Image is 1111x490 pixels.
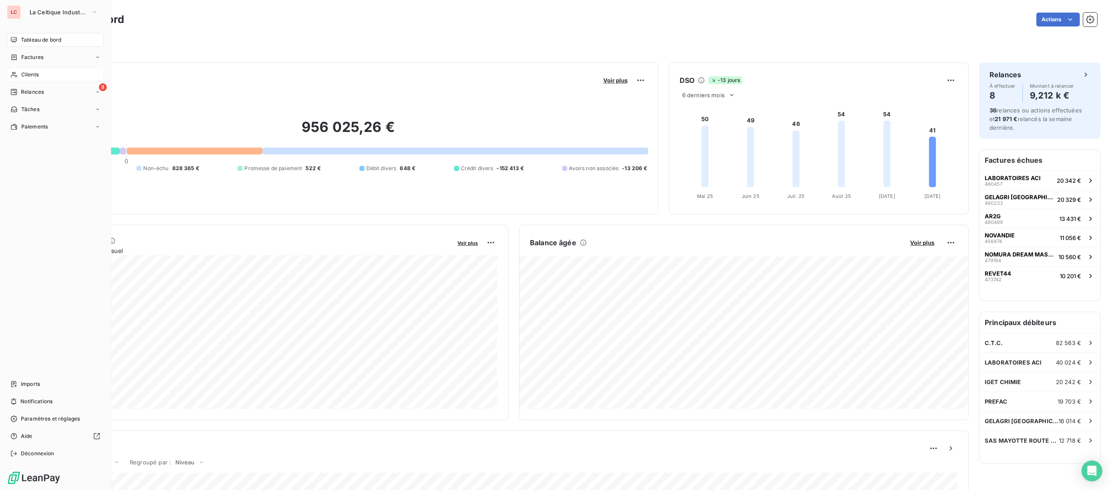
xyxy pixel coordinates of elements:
[741,193,759,199] tspan: Juin 25
[995,115,1017,122] span: 21 971 €
[1057,177,1081,184] span: 20 342 €
[985,232,1015,239] span: NOVANDIE
[787,193,805,199] tspan: Juil. 25
[980,190,1100,209] button: GELAGRI [GEOGRAPHIC_DATA]48023320 329 €
[7,471,61,485] img: Logo LeanPay
[985,258,1001,263] span: 479194
[985,437,1059,444] span: SAS MAYOTTE ROUTE ENVIRONNEMENT
[985,270,1011,277] span: REVET44
[985,339,1003,346] span: C.T.C.
[985,251,1055,258] span: NOMURA DREAM MASTER EUROPE
[980,228,1100,247] button: NOVANDIE45687411 056 €
[21,36,61,44] span: Tableau de bord
[980,247,1100,266] button: NOMURA DREAM MASTER EUROPE47919410 560 €
[7,5,21,19] div: LC
[49,246,451,255] span: Chiffre d'affaires mensuel
[878,193,895,199] tspan: [DATE]
[172,164,199,172] span: 828 365 €
[1056,359,1081,366] span: 40 024 €
[457,240,478,246] span: Voir plus
[1036,13,1080,26] button: Actions
[985,418,1058,424] span: GELAGRI [GEOGRAPHIC_DATA]
[980,209,1100,228] button: AR2G48049913 431 €
[569,164,618,172] span: Avoirs non associés
[20,398,53,405] span: Notifications
[622,164,647,172] span: -13 206 €
[530,237,576,248] h6: Balance âgée
[697,193,713,199] tspan: Mai 25
[1059,437,1081,444] span: 12 718 €
[366,164,397,172] span: Débit divers
[985,194,1054,201] span: GELAGRI [GEOGRAPHIC_DATA]
[1030,89,1074,102] h4: 9,212 k €
[989,107,1082,131] span: relances ou actions effectuées et relancés la semaine dernière.
[980,266,1100,285] button: REVET4447374210 201 €
[708,76,743,84] span: -13 jours
[21,53,43,61] span: Factures
[99,83,107,91] span: 8
[985,277,1002,282] span: 473742
[1060,234,1081,241] span: 11 056 €
[985,359,1042,366] span: LABORATOIRES ACI
[989,107,996,114] span: 36
[496,164,524,172] span: -152 413 €
[21,71,39,79] span: Clients
[143,164,168,172] span: Non-échu
[989,69,1021,80] h6: Relances
[985,174,1041,181] span: LABORATOIRES ACI
[7,429,104,443] a: Aide
[985,398,1007,405] span: PREFAC
[125,158,128,164] span: 0
[907,239,937,247] button: Voir plus
[130,459,171,466] span: Regroupé par :
[1056,339,1081,346] span: 82 563 €
[910,239,934,246] span: Voir plus
[175,459,194,466] span: Niveau
[985,213,1001,220] span: AR2G
[989,83,1016,89] span: À effectuer
[985,220,1003,225] span: 480499
[1058,253,1081,260] span: 10 560 €
[21,450,54,457] span: Déconnexion
[1058,398,1081,405] span: 19 703 €
[1030,83,1074,89] span: Montant à relancer
[1060,273,1081,280] span: 10 201 €
[989,89,1016,102] h4: 8
[832,193,851,199] tspan: Août 25
[306,164,321,172] span: 522 €
[980,150,1100,171] h6: Factures échues
[21,123,48,131] span: Paiements
[21,105,39,113] span: Tâches
[21,432,33,440] span: Aide
[21,415,80,423] span: Paramètres et réglages
[985,378,1021,385] span: IGET CHIMIE
[1058,418,1081,424] span: 16 014 €
[985,181,1003,187] span: 480457
[400,164,415,172] span: 648 €
[980,312,1100,333] h6: Principaux débiteurs
[21,380,40,388] span: Imports
[1057,196,1081,203] span: 20 329 €
[455,239,480,247] button: Voir plus
[30,9,88,16] span: La Celtique Industrielle
[924,193,940,199] tspan: [DATE]
[1059,215,1081,222] span: 13 431 €
[680,75,694,86] h6: DSO
[461,164,493,172] span: Crédit divers
[980,171,1100,190] button: LABORATOIRES ACI48045720 342 €
[21,88,44,96] span: Relances
[1056,378,1081,385] span: 20 242 €
[985,239,1002,244] span: 456874
[1081,460,1102,481] div: Open Intercom Messenger
[601,76,630,84] button: Voir plus
[603,77,628,84] span: Voir plus
[682,92,725,99] span: 6 derniers mois
[49,118,648,145] h2: 956 025,26 €
[244,164,302,172] span: Promesse de paiement
[985,201,1003,206] span: 480233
